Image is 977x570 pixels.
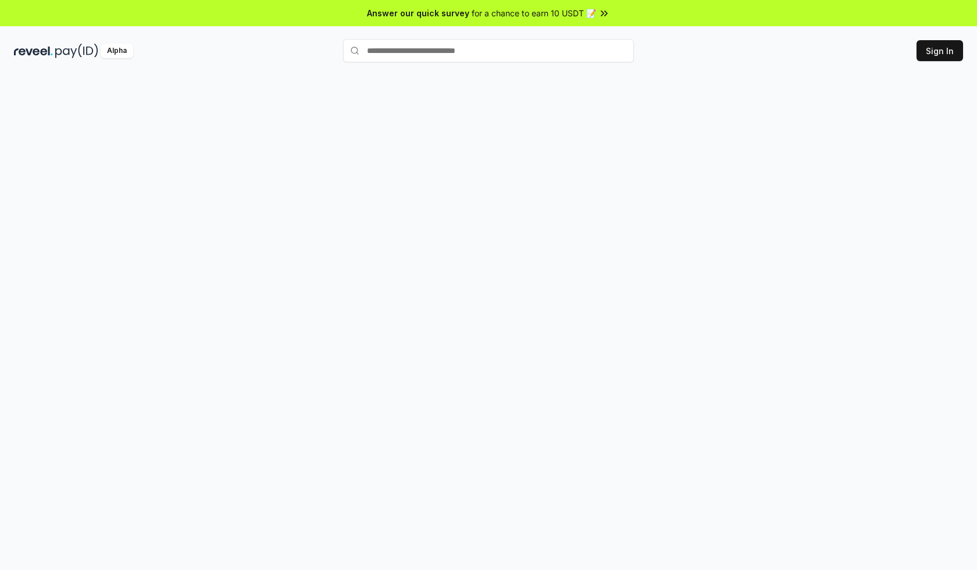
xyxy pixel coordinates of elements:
[472,7,596,19] span: for a chance to earn 10 USDT 📝
[917,40,963,61] button: Sign In
[101,44,133,58] div: Alpha
[55,44,98,58] img: pay_id
[14,44,53,58] img: reveel_dark
[367,7,469,19] span: Answer our quick survey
